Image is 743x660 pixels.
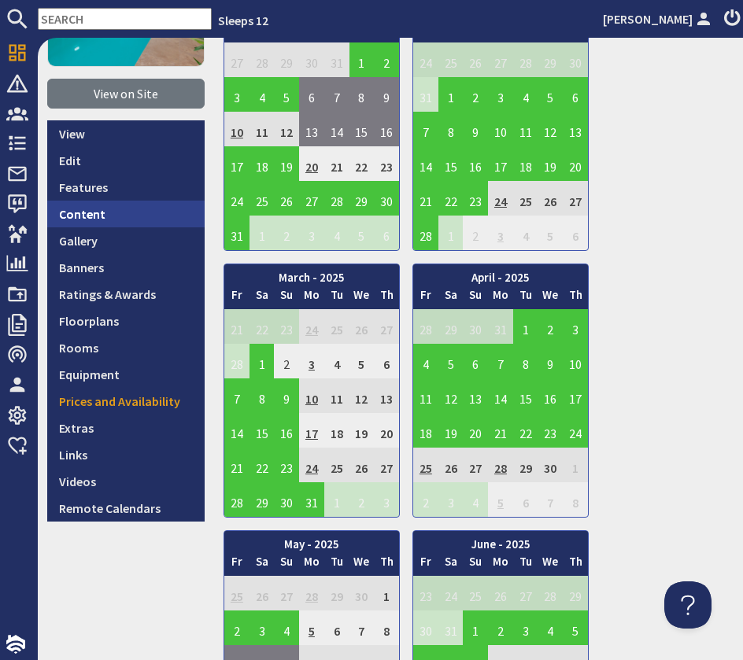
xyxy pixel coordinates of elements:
[513,286,538,309] th: Tu
[538,309,564,344] td: 2
[299,181,324,216] td: 27
[250,553,275,576] th: Sa
[224,576,250,610] td: 25
[413,286,438,309] th: Fr
[250,216,275,250] td: 1
[224,77,250,112] td: 3
[413,413,438,448] td: 18
[463,309,488,344] td: 30
[250,610,275,645] td: 3
[250,482,275,517] td: 29
[349,286,375,309] th: We
[250,309,275,344] td: 22
[349,553,375,576] th: We
[374,42,399,77] td: 2
[349,216,375,250] td: 5
[324,181,349,216] td: 28
[488,309,513,344] td: 31
[274,112,299,146] td: 12
[563,286,588,309] th: Th
[6,635,25,654] img: staytech_i_w-64f4e8e9ee0a9c174fd5317b4b171b261742d2d393467e5bdba4413f4f884c10.svg
[299,77,324,112] td: 6
[513,181,538,216] td: 25
[299,112,324,146] td: 13
[463,344,488,378] td: 6
[538,378,564,413] td: 16
[274,576,299,610] td: 27
[224,482,250,517] td: 28
[374,553,399,576] th: Th
[563,216,588,250] td: 6
[463,378,488,413] td: 13
[274,309,299,344] td: 23
[47,495,205,522] a: Remote Calendars
[438,413,464,448] td: 19
[324,42,349,77] td: 31
[438,112,464,146] td: 8
[299,286,324,309] th: Mo
[538,181,564,216] td: 26
[513,216,538,250] td: 4
[38,8,212,30] input: SEARCH
[538,112,564,146] td: 12
[563,344,588,378] td: 10
[413,344,438,378] td: 4
[513,309,538,344] td: 1
[274,42,299,77] td: 29
[349,610,375,645] td: 7
[488,286,513,309] th: Mo
[324,553,349,576] th: Tu
[488,576,513,610] td: 26
[563,378,588,413] td: 17
[413,610,438,645] td: 30
[438,181,464,216] td: 22
[488,344,513,378] td: 7
[224,181,250,216] td: 24
[374,181,399,216] td: 30
[438,146,464,181] td: 15
[250,378,275,413] td: 8
[349,112,375,146] td: 15
[438,77,464,112] td: 1
[463,610,488,645] td: 1
[274,413,299,448] td: 16
[538,344,564,378] td: 9
[664,581,712,629] iframe: Toggle Customer Support
[374,112,399,146] td: 16
[250,413,275,448] td: 15
[413,309,438,344] td: 28
[463,77,488,112] td: 2
[438,576,464,610] td: 24
[324,309,349,344] td: 25
[538,77,564,112] td: 5
[438,448,464,482] td: 26
[274,77,299,112] td: 5
[513,448,538,482] td: 29
[413,378,438,413] td: 11
[374,77,399,112] td: 9
[463,146,488,181] td: 16
[463,286,488,309] th: Su
[563,42,588,77] td: 30
[324,112,349,146] td: 14
[374,286,399,309] th: Th
[274,146,299,181] td: 19
[563,146,588,181] td: 20
[47,254,205,281] a: Banners
[374,448,399,482] td: 27
[299,576,324,610] td: 28
[224,309,250,344] td: 21
[47,308,205,334] a: Floorplans
[299,344,324,378] td: 3
[250,112,275,146] td: 11
[274,344,299,378] td: 2
[463,482,488,517] td: 4
[488,378,513,413] td: 14
[438,344,464,378] td: 5
[374,146,399,181] td: 23
[413,448,438,482] td: 25
[324,286,349,309] th: Tu
[463,413,488,448] td: 20
[224,413,250,448] td: 14
[224,531,399,554] th: May - 2025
